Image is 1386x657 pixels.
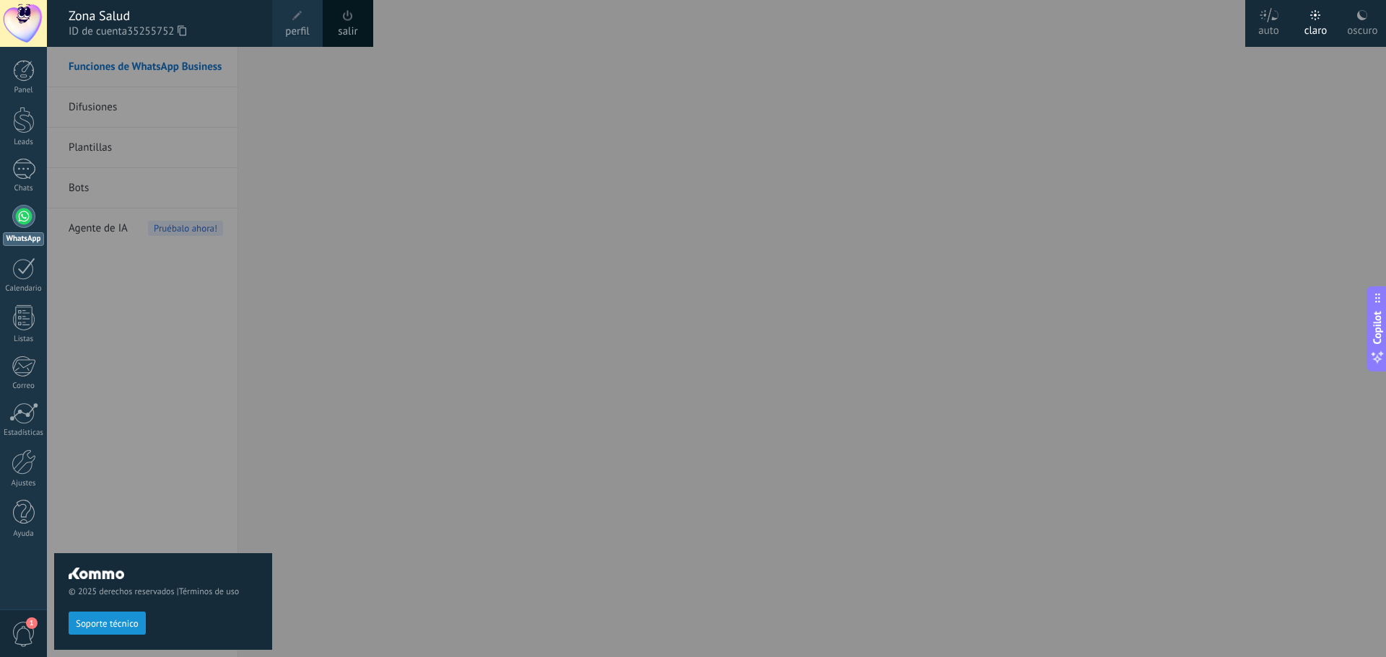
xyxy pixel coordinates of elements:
[76,619,139,629] span: Soporte técnico
[69,8,258,24] div: Zona Salud
[1304,9,1328,47] div: claro
[26,617,38,629] span: 1
[127,24,186,40] span: 35255752
[1347,9,1377,47] div: oscuro
[69,612,146,635] button: Soporte técnico
[3,232,44,246] div: WhatsApp
[3,382,45,391] div: Correo
[3,184,45,193] div: Chats
[3,529,45,539] div: Ayuda
[3,428,45,438] div: Estadísticas
[1370,311,1385,344] span: Copilot
[1258,9,1279,47] div: auto
[3,479,45,488] div: Ajustes
[3,138,45,147] div: Leads
[179,586,239,597] a: Términos de uso
[338,24,357,40] a: salir
[3,86,45,95] div: Panel
[3,335,45,344] div: Listas
[69,24,258,40] span: ID de cuenta
[69,586,258,597] span: © 2025 derechos reservados |
[3,284,45,294] div: Calendario
[285,24,309,40] span: perfil
[69,617,146,628] a: Soporte técnico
